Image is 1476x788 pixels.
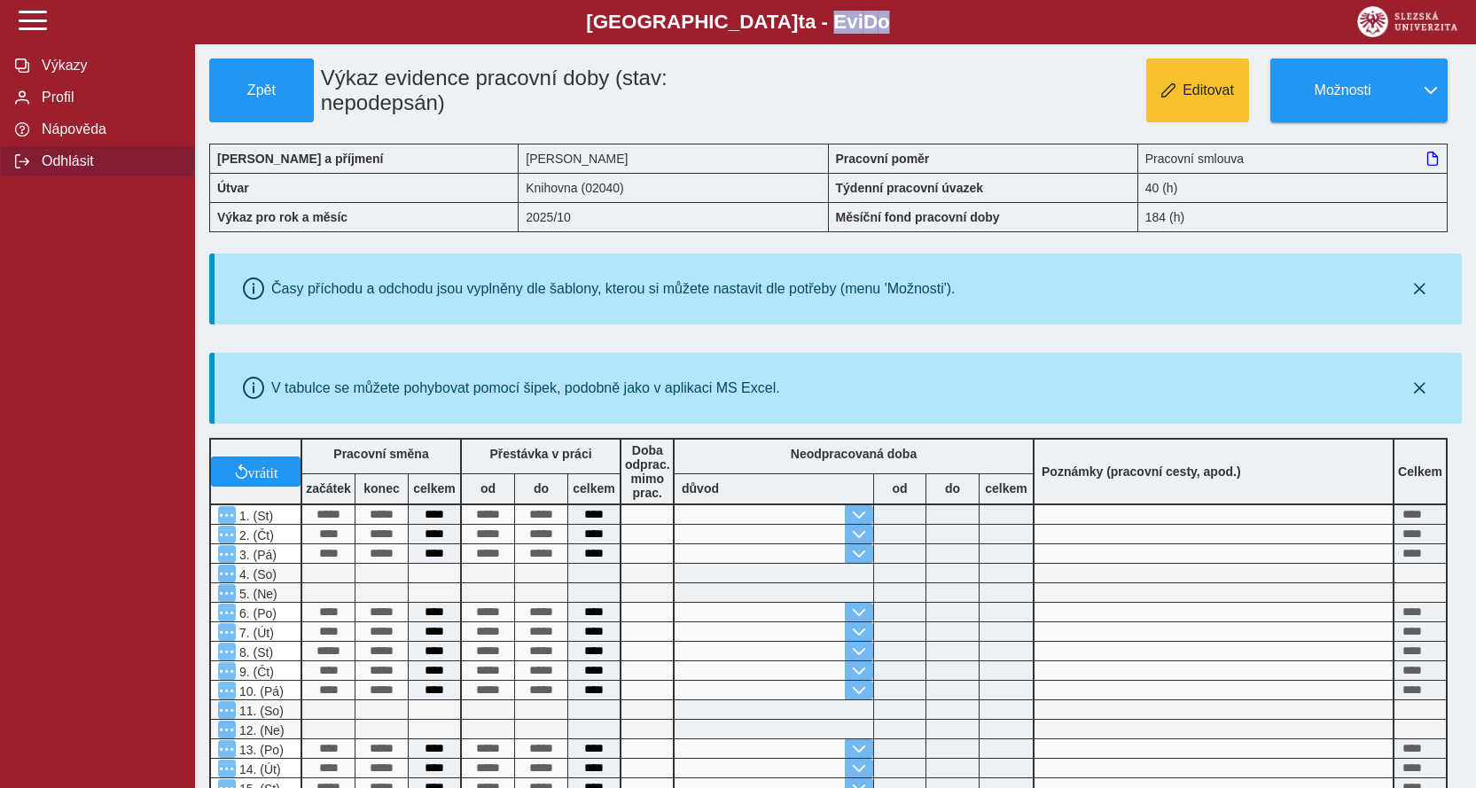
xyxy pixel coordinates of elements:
span: Editovat [1183,82,1234,98]
b: celkem [409,481,460,495]
b: Útvar [217,181,249,195]
h1: Výkaz evidence pracovní doby (stav: nepodepsán) [314,59,731,122]
span: t [798,11,804,33]
span: 2. (Čt) [236,528,274,542]
b: Pracovní směna [333,447,428,461]
button: vrátit [211,456,301,487]
button: Menu [218,526,236,543]
b: Celkem [1398,464,1442,479]
b: celkem [980,481,1033,495]
div: V tabulce se můžete pohybovat pomocí šipek, podobně jako v aplikaci MS Excel. [271,380,780,396]
b: Poznámky (pracovní cesty, apod.) [1035,464,1248,479]
b: do [515,481,567,495]
b: důvod [682,481,719,495]
b: Přestávka v práci [489,447,591,461]
button: Menu [218,623,236,641]
b: Neodpracovaná doba [791,447,917,461]
span: 10. (Pá) [236,684,284,698]
span: 1. (St) [236,509,273,523]
b: Týdenní pracovní úvazek [836,181,984,195]
button: Menu [218,740,236,758]
span: 5. (Ne) [236,587,277,601]
b: do [926,481,979,495]
span: Možnosti [1285,82,1400,98]
div: 2025/10 [519,202,828,232]
button: Menu [218,545,236,563]
button: Menu [218,506,236,524]
span: vrátit [248,464,278,479]
b: Výkaz pro rok a měsíc [217,210,348,224]
button: Menu [218,604,236,621]
span: 3. (Pá) [236,548,277,562]
b: Doba odprac. mimo prac. [625,443,670,500]
button: Menu [218,662,236,680]
span: Profil [36,90,180,105]
b: začátek [302,481,355,495]
span: 4. (So) [236,567,277,581]
b: konec [355,481,408,495]
b: Měsíční fond pracovní doby [836,210,1000,224]
b: celkem [568,481,620,495]
span: D [863,11,878,33]
span: Nápověda [36,121,180,137]
img: logo_web_su.png [1357,6,1457,37]
button: Zpět [209,59,314,122]
button: Editovat [1146,59,1249,122]
span: o [878,11,890,33]
b: [GEOGRAPHIC_DATA] a - Evi [53,11,1423,34]
b: od [462,481,514,495]
button: Menu [218,584,236,602]
span: 14. (Út) [236,762,281,776]
div: 184 (h) [1138,202,1448,232]
span: 6. (Po) [236,606,277,620]
div: 40 (h) [1138,173,1448,202]
div: Časy příchodu a odchodu jsou vyplněny dle šablony, kterou si můžete nastavit dle potřeby (menu 'M... [271,281,956,297]
div: Knihovna (02040) [519,173,828,202]
span: Odhlásit [36,153,180,169]
b: od [874,481,925,495]
button: Menu [218,682,236,699]
button: Menu [218,701,236,719]
span: Zpět [217,82,306,98]
button: Menu [218,643,236,660]
span: 7. (Út) [236,626,274,640]
span: 13. (Po) [236,743,284,757]
span: Výkazy [36,58,180,74]
b: [PERSON_NAME] a příjmení [217,152,383,166]
span: 8. (St) [236,645,273,659]
span: 11. (So) [236,704,284,718]
button: Možnosti [1270,59,1414,122]
div: [PERSON_NAME] [519,144,828,173]
span: 9. (Čt) [236,665,274,679]
button: Menu [218,721,236,738]
button: Menu [218,760,236,777]
div: Pracovní smlouva [1138,144,1448,173]
b: Pracovní poměr [836,152,930,166]
button: Menu [218,565,236,582]
span: 12. (Ne) [236,723,285,737]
